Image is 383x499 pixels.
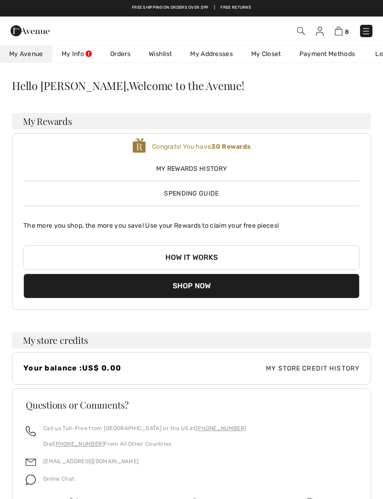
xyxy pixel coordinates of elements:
[23,364,191,372] h4: Your balance :
[220,5,251,11] a: Free Returns
[43,458,139,465] a: [EMAIL_ADDRESS][DOMAIN_NAME]
[26,457,36,467] img: email
[140,45,181,62] a: Wishlist
[43,424,246,432] p: Call us Toll-Free from [GEOGRAPHIC_DATA] or the US at
[23,245,360,270] button: How it works
[53,441,104,447] a: [PHONE_NUMBER]
[164,190,219,197] span: Spending Guide
[211,143,251,151] b: 30 Rewards
[11,26,50,34] a: 1ère Avenue
[361,27,371,36] img: Menu
[132,5,208,11] a: Free shipping on orders over $99
[101,45,140,62] a: Orders
[191,364,360,373] span: My Store Credit History
[23,213,360,230] p: The more you shop, the more you save! Use your Rewards to claim your free pieces!
[345,28,349,35] span: 8
[26,475,36,485] img: chat
[12,113,371,129] h3: My Rewards
[26,426,36,436] img: call
[214,5,215,11] span: |
[129,80,244,91] span: Welcome to the Avenue!
[43,476,74,482] span: Online Chat
[132,137,146,154] img: loyalty_logo_r.svg
[12,80,371,91] div: Hello [PERSON_NAME],
[152,143,251,151] span: Congrats! You have
[82,364,121,372] span: US$ 0.00
[196,425,246,432] a: [PHONE_NUMBER]
[242,45,290,62] a: My Closet
[23,274,360,298] button: Shop Now
[181,45,242,62] a: My Addresses
[335,25,349,36] a: 8
[290,45,365,62] a: Payment Methods
[12,332,371,348] h3: My store credits
[43,440,246,448] p: Dial From All Other Countries
[9,49,43,59] span: My Avenue
[23,164,360,174] span: My Rewards History
[26,400,357,409] h3: Questions or Comments?
[335,27,343,35] img: Shopping Bag
[52,45,101,62] a: My Info
[316,27,324,36] img: My Info
[11,22,50,40] img: 1ère Avenue
[297,27,305,35] img: Search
